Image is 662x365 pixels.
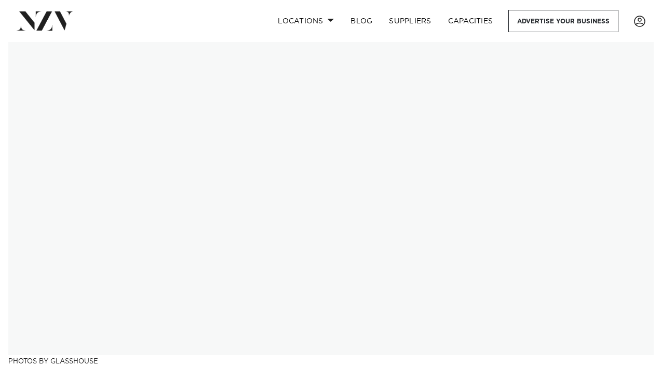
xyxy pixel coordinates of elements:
[440,10,502,32] a: Capacities
[269,10,342,32] a: Locations
[17,11,73,30] img: nzv-logo.png
[381,10,439,32] a: SUPPLIERS
[508,10,618,32] a: Advertise your business
[342,10,381,32] a: BLOG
